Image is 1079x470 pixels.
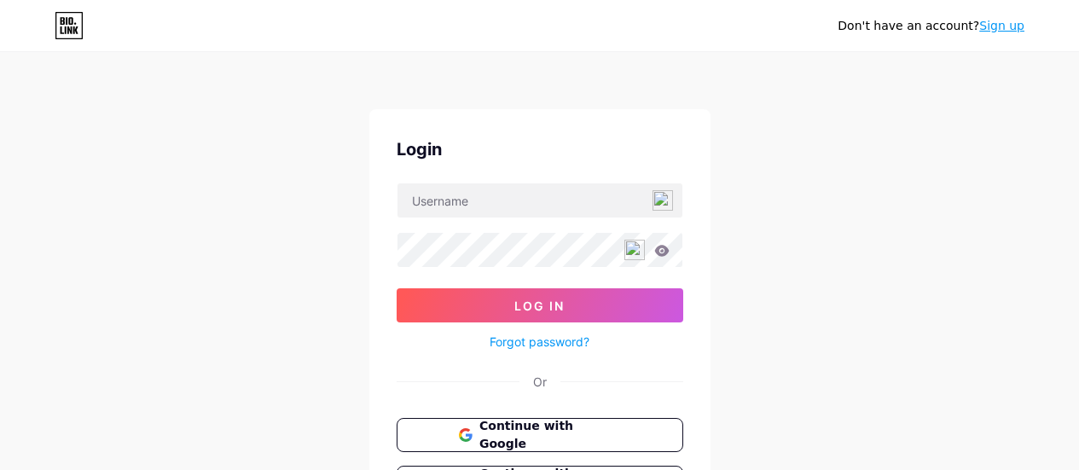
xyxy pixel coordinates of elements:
[479,417,620,453] span: Continue with Google
[624,240,645,260] img: npw-badge-icon-locked.svg
[490,333,589,351] a: Forgot password?
[653,190,673,211] img: npw-badge-icon-locked.svg
[838,17,1024,35] div: Don't have an account?
[979,19,1024,32] a: Sign up
[397,288,683,322] button: Log In
[533,373,547,391] div: Or
[397,136,683,162] div: Login
[514,299,565,313] span: Log In
[397,183,682,218] input: Username
[397,418,683,452] button: Continue with Google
